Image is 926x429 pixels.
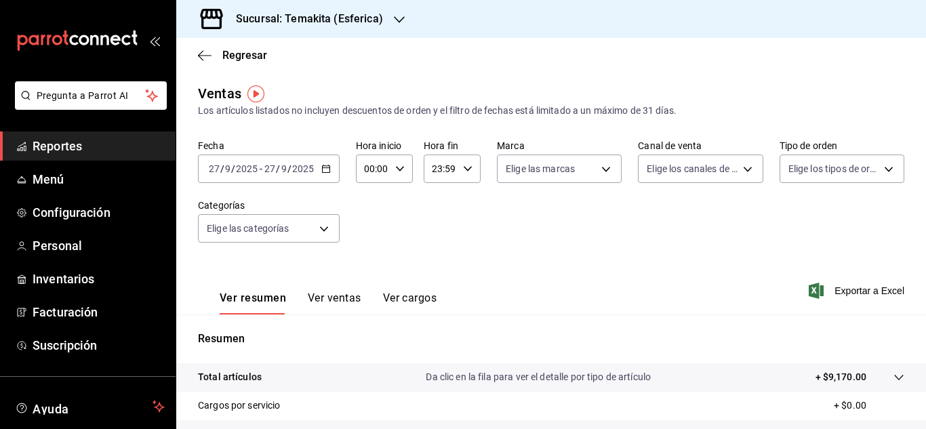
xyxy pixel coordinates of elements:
[811,283,904,299] button: Exportar a Excel
[33,237,165,255] span: Personal
[33,270,165,288] span: Inventarios
[426,370,651,384] p: Da clic en la fila para ver el detalle por tipo de artículo
[198,83,241,104] div: Ventas
[506,162,575,176] span: Elige las marcas
[225,11,383,27] h3: Sucursal: Temakita (Esferica)
[33,399,147,415] span: Ayuda
[291,163,315,174] input: ----
[247,85,264,102] img: Tooltip marker
[638,141,763,150] label: Canal de venta
[208,163,220,174] input: --
[235,163,258,174] input: ----
[198,331,904,347] p: Resumen
[220,291,286,314] button: Ver resumen
[198,370,262,384] p: Total artículos
[33,303,165,321] span: Facturación
[198,49,267,62] button: Regresar
[647,162,738,176] span: Elige los canales de venta
[222,49,267,62] span: Regresar
[198,399,281,413] p: Cargos por servicio
[276,163,280,174] span: /
[788,162,879,176] span: Elige los tipos de orden
[780,141,904,150] label: Tipo de orden
[220,163,224,174] span: /
[497,141,622,150] label: Marca
[264,163,276,174] input: --
[15,81,167,110] button: Pregunta a Parrot AI
[287,163,291,174] span: /
[33,203,165,222] span: Configuración
[149,35,160,46] button: open_drawer_menu
[33,336,165,354] span: Suscripción
[308,291,361,314] button: Ver ventas
[37,89,146,103] span: Pregunta a Parrot AI
[33,137,165,155] span: Reportes
[220,291,437,314] div: navigation tabs
[198,141,340,150] label: Fecha
[33,170,165,188] span: Menú
[834,399,904,413] p: + $0.00
[198,201,340,210] label: Categorías
[424,141,481,150] label: Hora fin
[207,222,289,235] span: Elige las categorías
[198,104,904,118] div: Los artículos listados no incluyen descuentos de orden y el filtro de fechas está limitado a un m...
[356,141,413,150] label: Hora inicio
[383,291,437,314] button: Ver cargos
[231,163,235,174] span: /
[281,163,287,174] input: --
[260,163,262,174] span: -
[816,370,866,384] p: + $9,170.00
[224,163,231,174] input: --
[9,98,167,113] a: Pregunta a Parrot AI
